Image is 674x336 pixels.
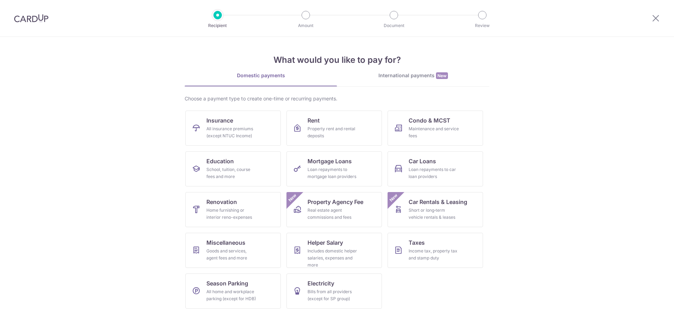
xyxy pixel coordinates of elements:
[185,151,281,186] a: EducationSchool, tuition, course fees and more
[185,111,281,146] a: InsuranceAll insurance premiums (except NTUC Income)
[436,72,448,79] span: New
[409,207,459,221] div: Short or long‑term vehicle rentals & leases
[308,116,320,125] span: Rent
[308,288,358,302] div: Bills from all providers (except for SP group)
[185,95,489,102] div: Choose a payment type to create one-time or recurring payments.
[286,274,382,309] a: ElectricityBills from all providers (except for SP group)
[409,166,459,180] div: Loan repayments to car loan providers
[206,198,237,206] span: Renovation
[185,274,281,309] a: Season ParkingAll home and workplace parking (except for HDB)
[206,116,233,125] span: Insurance
[368,22,420,29] p: Document
[388,192,399,204] span: New
[206,248,257,262] div: Goods and services, agent fees and more
[286,111,382,146] a: RentProperty rent and rental deposits
[206,288,257,302] div: All home and workplace parking (except for HDB)
[308,166,358,180] div: Loan repayments to mortgage loan providers
[388,151,483,186] a: Car LoansLoan repayments to car loan providers
[388,192,483,227] a: Car Rentals & LeasingShort or long‑term vehicle rentals & leasesNew
[308,279,334,288] span: Electricity
[280,22,332,29] p: Amount
[409,238,425,247] span: Taxes
[185,192,281,227] a: RenovationHome furnishing or interior reno-expenses
[337,72,489,79] div: International payments
[206,279,248,288] span: Season Parking
[308,238,343,247] span: Helper Salary
[192,22,244,29] p: Recipient
[206,238,245,247] span: Miscellaneous
[206,166,257,180] div: School, tuition, course fees and more
[206,157,234,165] span: Education
[409,248,459,262] div: Income tax, property tax and stamp duty
[629,315,667,332] iframe: Opens a widget where you can find more information
[308,157,352,165] span: Mortgage Loans
[185,233,281,268] a: MiscellaneousGoods and services, agent fees and more
[388,111,483,146] a: Condo & MCSTMaintenance and service fees
[409,157,436,165] span: Car Loans
[286,151,382,186] a: Mortgage LoansLoan repayments to mortgage loan providers
[286,233,382,268] a: Helper SalaryIncludes domestic helper salaries, expenses and more
[185,72,337,79] div: Domestic payments
[287,192,298,204] span: New
[286,192,382,227] a: Property Agency FeeReal estate agent commissions and feesNew
[308,125,358,139] div: Property rent and rental deposits
[308,248,358,269] div: Includes domestic helper salaries, expenses and more
[409,125,459,139] div: Maintenance and service fees
[388,233,483,268] a: TaxesIncome tax, property tax and stamp duty
[409,198,467,206] span: Car Rentals & Leasing
[409,116,450,125] span: Condo & MCST
[456,22,508,29] p: Review
[185,54,489,66] h4: What would you like to pay for?
[206,125,257,139] div: All insurance premiums (except NTUC Income)
[308,198,363,206] span: Property Agency Fee
[14,14,48,22] img: CardUp
[206,207,257,221] div: Home furnishing or interior reno-expenses
[308,207,358,221] div: Real estate agent commissions and fees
